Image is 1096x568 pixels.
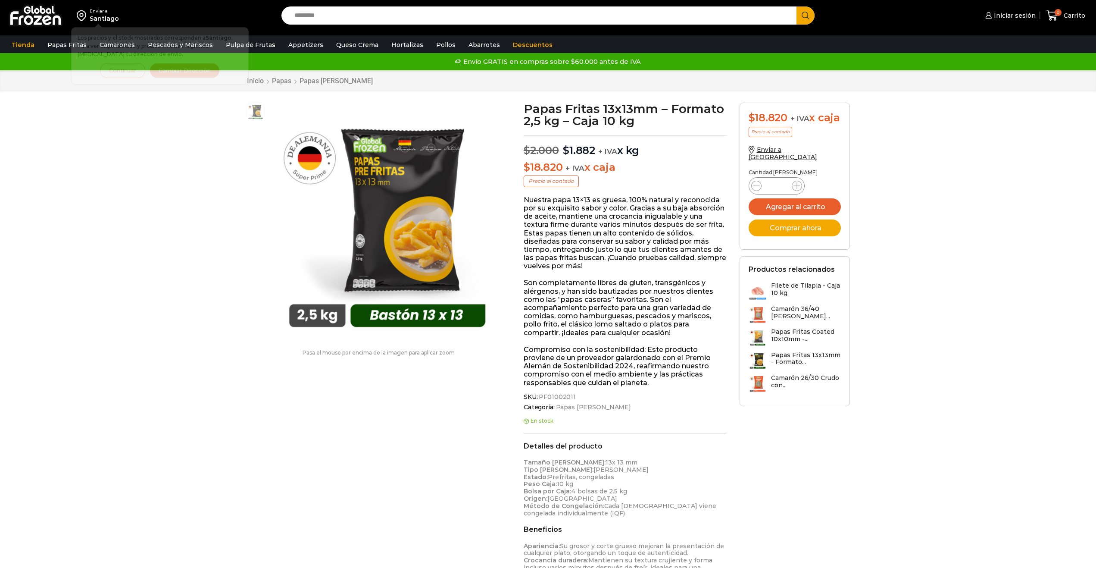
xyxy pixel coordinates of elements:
strong: Crocancia duradera: [524,556,588,564]
p: x kg [524,135,727,157]
h3: Papas Fritas Coated 10x10mm -... [771,328,841,343]
p: x caja [524,161,727,174]
button: Continuar [100,63,145,78]
strong: Estado: [524,473,548,481]
a: Tienda [7,37,39,53]
span: + IVA [565,164,584,173]
span: $ [749,111,755,124]
a: Inicio [247,77,264,85]
h2: Beneficios [524,525,727,533]
bdi: 18.820 [524,161,562,173]
strong: Tipo [PERSON_NAME]: [524,466,593,474]
div: 1 / 3 [269,103,506,339]
strong: Peso Caja: [524,480,557,488]
input: Product quantity [768,180,785,192]
h3: Camarón 36/40 [PERSON_NAME]... [771,305,841,320]
nav: Breadcrumb [247,77,373,85]
a: Enviar a [GEOGRAPHIC_DATA] [749,146,818,161]
a: Papas [272,77,292,85]
a: Iniciar sesión [983,7,1036,24]
strong: Método de Congelación: [524,502,604,510]
h2: Detalles del producto [524,442,727,450]
img: address-field-icon.svg [77,8,90,23]
a: Appetizers [284,37,328,53]
a: Pollos [432,37,460,53]
span: Iniciar sesión [992,11,1036,20]
span: SKU: [524,393,727,401]
strong: Santiago [206,35,231,41]
span: 0 [1055,9,1062,16]
span: Carrito [1062,11,1085,20]
span: Categoría: [524,404,727,411]
span: $ [563,144,569,157]
h2: Productos relacionados [749,265,835,273]
a: Descuentos [509,37,557,53]
button: Cambiar Dirección [150,63,220,78]
span: $ [524,161,530,173]
span: + IVA [790,114,809,123]
bdi: 1.882 [563,144,595,157]
a: Papas Fritas [43,37,91,53]
p: Precio al contado [749,127,792,137]
a: Hortalizas [387,37,428,53]
div: Enviar a [90,8,119,14]
strong: Bolsa por Caja: [524,487,571,495]
img: 13-x-13-2kg [269,103,506,339]
span: + IVA [598,147,617,156]
a: Queso Crema [332,37,383,53]
div: Santiago [90,14,119,23]
p: Cantidad [PERSON_NAME] [749,169,841,176]
p: En stock [524,418,727,424]
span: $ [524,144,530,157]
p: Nuestra papa 13×13 es gruesa, 100% natural y reconocida por su exquisito sabor y color. Gracias a... [524,196,727,270]
h3: Camarón 26/30 Crudo con... [771,374,841,389]
bdi: 18.820 [749,111,787,124]
a: Papas [PERSON_NAME] [299,77,373,85]
button: Comprar ahora [749,220,841,236]
button: Search button [796,6,815,25]
button: Agregar al carrito [749,198,841,215]
strong: Tamaño [PERSON_NAME]: [524,458,606,466]
a: 0 Carrito [1044,6,1087,26]
a: Papas Fritas Coated 10x10mm -... [749,328,841,347]
a: Abarrotes [464,37,504,53]
p: Compromiso con la sostenibilidad: Este producto proviene de un proveedor galardonado con el Premi... [524,345,727,387]
bdi: 2.000 [524,144,559,157]
p: 13x 13 mm [PERSON_NAME] Prefritas, congeladas 10 kg 4 bolsas de 2.5 kg [GEOGRAPHIC_DATA] Cada [DE... [524,459,727,517]
a: Filete de Tilapia - Caja 10 kg [749,282,841,301]
p: Pasa el mouse por encima de la imagen para aplicar zoom [247,350,511,356]
a: Pulpa de Frutas [222,37,280,53]
strong: Apariencia: [524,542,560,550]
p: Precio al contado [524,176,579,187]
span: 13-x-13-2kg [247,103,264,120]
h3: Papas Fritas 13x13mm - Formato... [771,351,841,366]
h1: Papas Fritas 13x13mm – Formato 2,5 kg – Caja 10 kg [524,103,727,127]
h3: Filete de Tilapia - Caja 10 kg [771,282,841,297]
strong: Origen: [524,495,547,502]
div: x caja [749,112,841,124]
a: Papas [PERSON_NAME] [555,404,631,411]
a: Camarón 36/40 [PERSON_NAME]... [749,305,841,324]
span: PF01002011 [537,393,576,401]
p: Los precios y el stock mostrados corresponden a . Para ver disponibilidad y precios en otras regi... [78,34,242,59]
a: Papas Fritas 13x13mm - Formato... [749,351,841,370]
a: Camarón 26/30 Crudo con... [749,374,841,393]
p: Son completamente libres de gluten, transgénicos y alérgenos, y han sido bautizadas por nuestros ... [524,279,727,336]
